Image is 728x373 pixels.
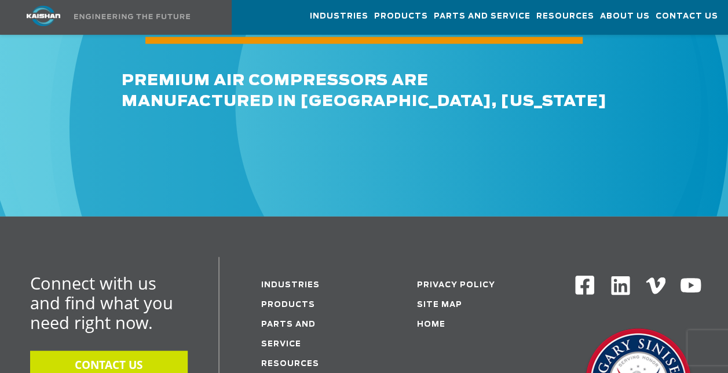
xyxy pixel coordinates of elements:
[600,10,650,23] span: About Us
[434,1,531,32] a: Parts and Service
[417,321,445,328] a: Home
[417,301,462,309] a: Site Map
[646,277,665,294] img: Vimeo
[417,281,495,289] a: Privacy Policy
[261,281,320,289] a: Industries
[74,14,190,19] img: Engineering the future
[310,1,368,32] a: Industries
[261,360,319,368] a: Resources
[122,73,607,109] span: premium air compressors are MANUFACTURED IN [GEOGRAPHIC_DATA], [US_STATE]
[656,1,718,32] a: Contact Us
[30,272,173,334] span: Connect with us and find what you need right now.
[536,1,594,32] a: Resources
[656,10,718,23] span: Contact Us
[609,275,632,297] img: Linkedin
[374,1,428,32] a: Products
[574,275,595,296] img: Facebook
[434,10,531,23] span: Parts and Service
[261,301,315,309] a: Products
[679,275,702,297] img: Youtube
[374,10,428,23] span: Products
[261,321,316,348] a: Parts and service
[536,10,594,23] span: Resources
[600,1,650,32] a: About Us
[310,10,368,23] span: Industries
